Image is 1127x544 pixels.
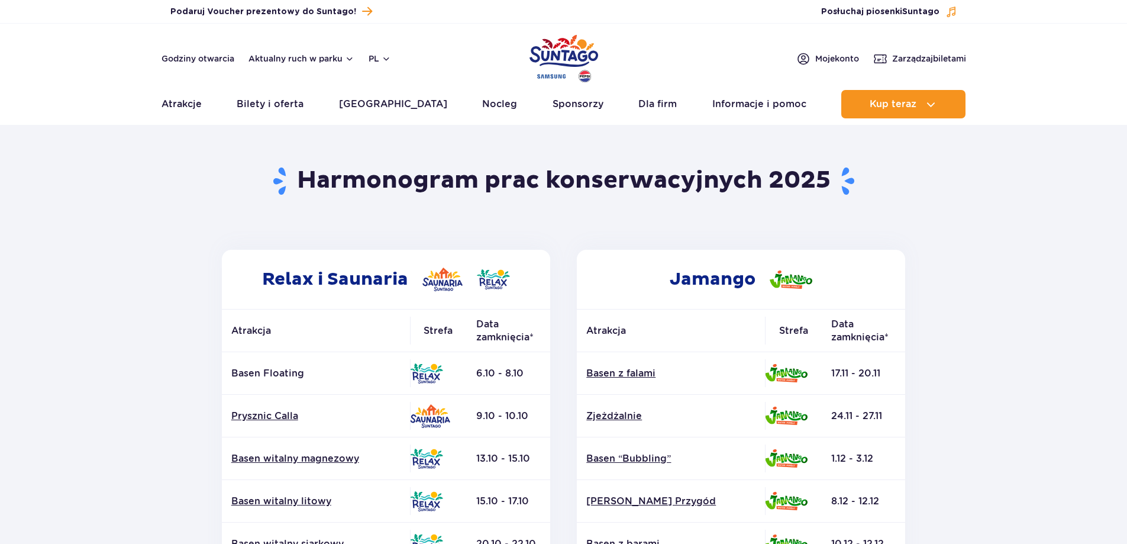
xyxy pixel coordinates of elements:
button: Posłuchaj piosenkiSuntago [821,6,957,18]
a: Zarządzajbiletami [873,51,966,66]
td: 24.11 - 27.11 [822,395,905,437]
a: Bilety i oferta [237,90,303,118]
a: Sponsorzy [553,90,603,118]
a: Zjeżdżalnie [586,410,755,423]
h1: Harmonogram prac konserwacyjnych 2025 [217,166,910,197]
a: Podaruj Voucher prezentowy do Suntago! [170,4,372,20]
a: Basen “Bubbling” [586,452,755,465]
span: Kup teraz [870,99,916,110]
a: Basen witalny magnezowy [231,452,401,465]
td: 17.11 - 20.11 [822,352,905,395]
button: Kup teraz [841,90,965,118]
a: [PERSON_NAME] Przygód [586,495,755,508]
img: Relax [477,269,510,289]
span: Podaruj Voucher prezentowy do Suntago! [170,6,356,18]
a: Park of Poland [529,30,598,84]
span: Posłuchaj piosenki [821,6,939,18]
h2: Jamango [577,250,905,309]
td: 8.12 - 12.12 [822,480,905,523]
img: Jamango [765,407,808,425]
th: Atrakcja [222,310,410,352]
a: Basen z falami [586,367,755,380]
img: Saunaria [422,268,463,291]
th: Atrakcja [577,310,765,352]
th: Data zamknięcia* [467,310,550,352]
img: Jamango [765,492,808,510]
p: Basen Floating [231,367,401,380]
img: Relax [410,491,443,511]
a: Godziny otwarcia [162,53,234,65]
a: Mojekonto [796,51,859,66]
img: Relax [410,363,443,384]
a: Informacje i pomoc [712,90,806,118]
span: Suntago [902,8,939,16]
h2: Relax i Saunaria [222,250,550,309]
td: 13.10 - 15.10 [467,437,550,480]
th: Strefa [410,310,467,352]
a: Atrakcje [162,90,202,118]
a: Nocleg [482,90,517,118]
img: Jamango [770,271,812,289]
img: Jamango [765,364,808,382]
td: 6.10 - 8.10 [467,352,550,395]
img: Relax [410,449,443,469]
td: 1.12 - 3.12 [822,437,905,480]
img: Jamango [765,449,808,468]
span: Zarządzaj biletami [892,53,966,65]
a: Prysznic Calla [231,410,401,423]
button: Aktualny ruch w parku [248,54,354,63]
a: [GEOGRAPHIC_DATA] [339,90,447,118]
button: pl [369,53,391,65]
a: Dla firm [638,90,677,118]
img: Saunaria [410,404,450,428]
th: Strefa [765,310,822,352]
span: Moje konto [815,53,859,65]
td: 15.10 - 17.10 [467,480,550,523]
a: Basen witalny litowy [231,495,401,508]
th: Data zamknięcia* [822,310,905,352]
td: 9.10 - 10.10 [467,395,550,437]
